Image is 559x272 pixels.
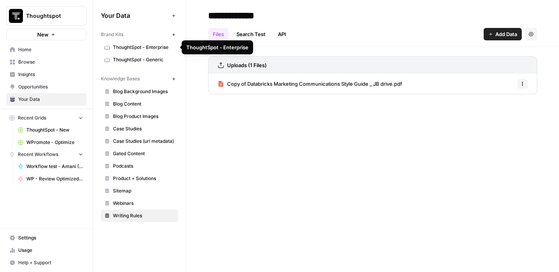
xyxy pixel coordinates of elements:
a: Gated Content [101,147,178,160]
span: Opportunities [18,83,83,90]
span: ThoughtSpot - Enterprise [113,44,175,51]
button: New [6,29,87,40]
span: Usage [18,247,83,254]
img: Thoughtspot Logo [9,9,23,23]
button: Recent Grids [6,112,87,124]
a: Browse [6,56,87,68]
span: Product + Solutions [113,175,175,182]
a: Opportunities [6,81,87,93]
span: Recent Grids [18,114,46,121]
span: Your Data [101,11,169,20]
a: Sitemap [101,185,178,197]
span: WP - Review Optimized Article [26,175,83,182]
span: Podcasts [113,163,175,170]
a: Home [6,43,87,56]
a: Copy of Databricks Marketing Communications Style Guide _ JB drive.pdf [218,74,402,94]
h3: Uploads (1 Files) [227,61,267,69]
a: Blog Content [101,98,178,110]
a: Case Studies (url metadata) [101,135,178,147]
span: Help + Support [18,259,83,266]
span: Blog Product Images [113,113,175,120]
a: Settings [6,232,87,244]
span: Add Data [495,30,517,38]
a: Insights [6,68,87,81]
span: Sitemap [113,187,175,194]
button: Add Data [484,28,522,40]
span: Webinars [113,200,175,207]
span: Blog Background Images [113,88,175,95]
a: ThoughtSpot - New [14,124,87,136]
span: Writing Rules [113,212,175,219]
span: Settings [18,234,83,241]
a: Case Studies [101,123,178,135]
a: Files [208,28,229,40]
button: Recent Workflows [6,149,87,160]
a: Podcasts [101,160,178,172]
span: New [37,31,49,38]
span: Thoughtspot [26,12,73,20]
span: Case Studies (url metadata) [113,138,175,145]
span: Insights [18,71,83,78]
span: ThoughtSpot - New [26,126,83,133]
span: WPromote - Optimize [26,139,83,146]
span: Blog Content [113,100,175,107]
span: Knowledge Bases [101,75,140,82]
a: API [273,28,291,40]
a: Search Test [232,28,270,40]
span: Copy of Databricks Marketing Communications Style Guide _ JB drive.pdf [227,80,402,88]
div: ThoughtSpot - Enterprise [186,43,248,51]
a: Writing Rules [101,210,178,222]
a: Blog Background Images [101,85,178,98]
span: ThoughtSpot - Generic [113,56,175,63]
span: Home [18,46,83,53]
span: Recent Workflows [18,151,58,158]
a: Usage [6,244,87,256]
span: Browse [18,59,83,66]
button: Workspace: Thoughtspot [6,6,87,26]
a: Webinars [101,197,178,210]
span: Brand Kits [101,31,123,38]
a: Uploads (1 Files) [218,57,267,74]
button: Help + Support [6,256,87,269]
a: ThoughtSpot - Generic [101,54,178,66]
span: Your Data [18,96,83,103]
a: WPromote - Optimize [14,136,87,149]
span: Workflow test - Amani (Intelligent Insights) [26,163,83,170]
a: ThoughtSpot - Enterprise [101,41,178,54]
span: Gated Content [113,150,175,157]
a: Product + Solutions [101,172,178,185]
span: Case Studies [113,125,175,132]
a: Blog Product Images [101,110,178,123]
a: Workflow test - Amani (Intelligent Insights) [14,160,87,173]
a: Your Data [6,93,87,106]
a: WP - Review Optimized Article [14,173,87,185]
